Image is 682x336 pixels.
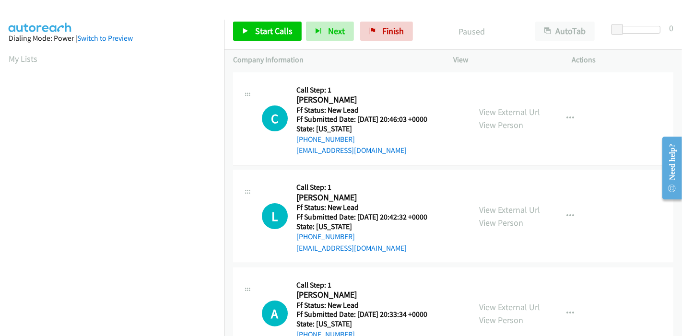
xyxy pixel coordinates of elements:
[479,314,523,325] a: View Person
[296,310,427,319] h5: Ff Submitted Date: [DATE] 20:33:34 +0000
[296,94,427,105] h2: [PERSON_NAME]
[296,232,355,241] a: [PHONE_NUMBER]
[296,319,427,329] h5: State: [US_STATE]
[9,53,37,64] a: My Lists
[360,22,413,41] a: Finish
[296,203,427,212] h5: Ff Status: New Lead
[296,115,427,124] h5: Ff Submitted Date: [DATE] 20:46:03 +0000
[296,135,355,144] a: [PHONE_NUMBER]
[669,22,673,35] div: 0
[296,124,427,134] h5: State: [US_STATE]
[479,106,540,117] a: View External Url
[233,22,302,41] a: Start Calls
[296,290,427,301] h2: [PERSON_NAME]
[233,54,436,66] p: Company Information
[262,105,288,131] div: The call is yet to be attempted
[296,222,427,232] h5: State: [US_STATE]
[77,34,133,43] a: Switch to Preview
[296,192,427,203] h2: [PERSON_NAME]
[328,25,345,36] span: Next
[655,130,682,206] iframe: Resource Center
[296,301,427,310] h5: Ff Status: New Lead
[296,105,427,115] h5: Ff Status: New Lead
[296,243,407,253] a: [EMAIL_ADDRESS][DOMAIN_NAME]
[262,203,288,229] h1: L
[479,301,540,313] a: View External Url
[262,105,288,131] h1: C
[296,146,407,155] a: [EMAIL_ADDRESS][DOMAIN_NAME]
[296,212,427,222] h5: Ff Submitted Date: [DATE] 20:42:32 +0000
[9,33,216,44] div: Dialing Mode: Power |
[616,26,660,34] div: Delay between calls (in seconds)
[296,280,427,290] h5: Call Step: 1
[479,119,523,130] a: View Person
[535,22,595,41] button: AutoTab
[296,85,427,95] h5: Call Step: 1
[296,183,427,192] h5: Call Step: 1
[426,25,518,38] p: Paused
[572,54,674,66] p: Actions
[262,301,288,326] div: The call is yet to be attempted
[306,22,354,41] button: Next
[479,217,523,228] a: View Person
[479,204,540,215] a: View External Url
[255,25,293,36] span: Start Calls
[262,301,288,326] h1: A
[382,25,404,36] span: Finish
[453,54,555,66] p: View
